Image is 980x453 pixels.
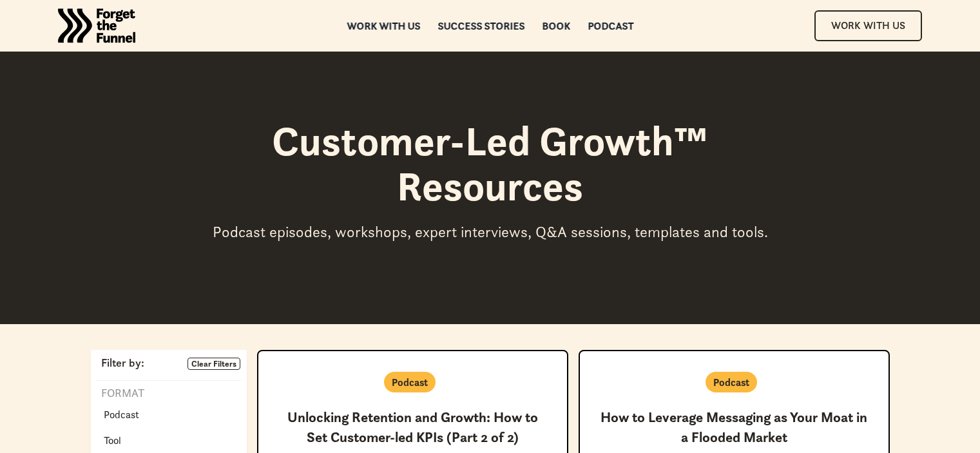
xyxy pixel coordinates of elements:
[392,374,428,390] p: Podcast
[104,407,139,422] p: Podcast
[600,408,868,448] h3: How to Leverage Messaging as Your Moat in a Flooded Market
[542,21,570,30] a: Book
[437,21,524,30] a: Success Stories
[814,10,922,41] a: Work With Us
[347,21,420,30] a: Work with us
[588,21,633,30] a: Podcast
[200,222,780,242] div: Podcast episodes, workshops, expert interviews, Q&A sessions, templates and tools.
[96,358,144,369] p: Filter by:
[279,408,546,448] h3: Unlocking Retention and Growth: How to Set Customer-led KPIs (Part 2 of 2)
[104,432,121,448] p: Tool
[96,430,129,450] a: Tool
[187,358,240,371] a: Clear Filters
[200,119,780,209] h1: Customer-Led Growth™ Resources
[96,404,147,425] a: Podcast
[96,386,144,401] p: Format
[713,374,749,390] p: Podcast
